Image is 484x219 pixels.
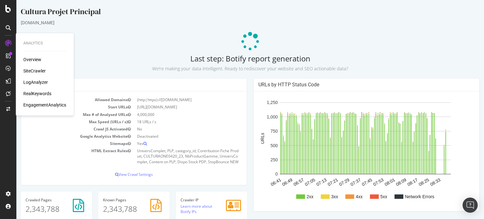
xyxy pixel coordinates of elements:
td: [URL][DOMAIN_NAME] [118,103,226,111]
td: Allowed Domains [9,96,118,103]
text: 07:13 [299,177,311,187]
text: URLs [244,133,249,144]
text: 06:57 [276,177,289,187]
small: We’re making your data intelligent. Ready to rediscover your website and SEO actionable data? [136,66,332,72]
h4: Pages Crawled [9,198,71,202]
text: 500 [254,143,262,148]
text: 08:09 [379,177,391,187]
text: Network Errors [389,194,418,199]
td: Max Speed (URLs / s) [9,118,118,125]
a: RealKeywords [23,90,51,97]
text: 1,000 [251,114,262,119]
text: 07:29 [322,177,334,187]
text: 07:45 [344,177,357,187]
a: LogAnalyzer [23,79,48,85]
text: 06:49 [265,177,277,187]
div: Cultura Projet Principal [4,6,463,20]
text: 08:33 [413,177,425,187]
h4: Pages Known [87,198,148,202]
text: 750 [254,129,262,134]
td: HTML Extract Rules [9,147,118,165]
text: 5xx [364,194,371,199]
text: 07:53 [356,177,368,187]
text: 07:37 [333,177,345,187]
text: 250 [254,157,262,162]
h4: Analysis Settings [9,82,226,88]
a: SiteCrawler [23,68,46,74]
td: (http|https)://[DOMAIN_NAME] [118,96,226,103]
td: Deactivated [118,133,226,140]
text: 08:01 [367,177,380,187]
p: 2,343,788 [9,204,71,214]
td: Max # of Analysed URLs [9,111,118,118]
text: 06:41 [253,177,266,187]
td: No [118,125,226,133]
text: 2xx [290,194,297,199]
td: Google Analytics Website [9,133,118,140]
td: Start URLs [9,103,118,111]
text: 1,250 [251,100,262,105]
td: Yes [118,140,226,147]
td: 4,000,000 [118,111,226,118]
div: [DOMAIN_NAME] [4,20,463,26]
a: Overview [23,56,41,63]
text: 07:21 [310,177,323,187]
text: 07:05 [288,177,300,187]
text: 08:25 [401,177,414,187]
td: Sitemaps [9,140,118,147]
text: 4xx [339,194,346,199]
text: 0 [259,172,262,177]
td: UniversComplet, PLP, category_id, Contribution Fiche Produit, CULTURAONE0420_23, NbProductGamme, ... [118,147,226,165]
h4: Crawler IP [164,198,226,202]
td: 18 URLs / s [118,118,226,125]
a: EngagementAnalytics [23,102,66,108]
h2: Last step: Botify report generation [4,54,463,72]
text: 3xx [315,194,322,199]
p: 2,343,788 [87,204,148,214]
div: Analytics [23,41,66,46]
text: 08:17 [390,177,402,187]
div: Open Intercom Messenger [463,198,478,213]
a: Learn more about Botify IPs [164,204,196,214]
td: Crawl JS Activated [9,125,118,133]
h4: URLs by HTTP Status Code [242,82,458,88]
p: View Crawl Settings [9,172,226,177]
svg: A chart. [242,96,456,206]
